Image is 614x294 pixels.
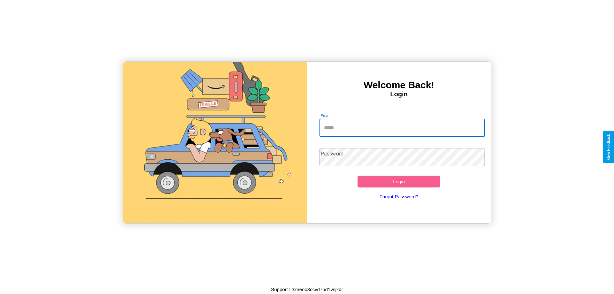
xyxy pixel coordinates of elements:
[123,62,307,223] img: gif
[307,80,491,91] h3: Welcome Back!
[606,134,611,160] div: Give Feedback
[358,176,440,187] button: Login
[307,91,491,98] h4: Login
[321,113,331,118] label: Email
[316,187,482,206] a: Forgot Password?
[271,285,343,294] p: Support ID: meob3ccvd7bd1vsjxdr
